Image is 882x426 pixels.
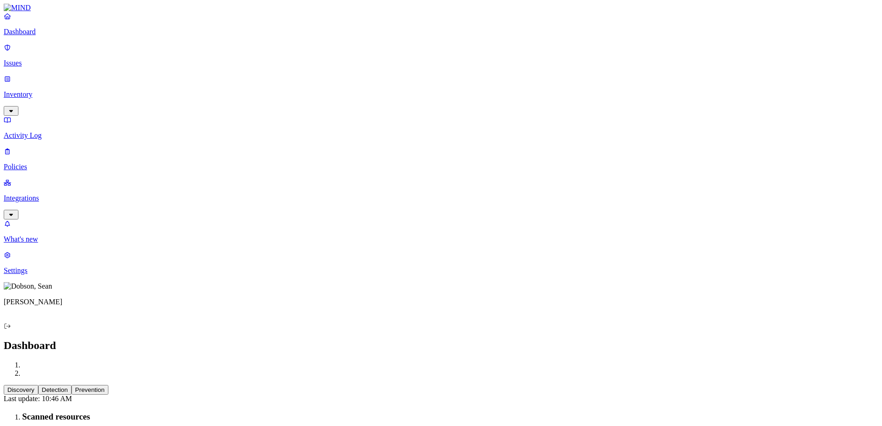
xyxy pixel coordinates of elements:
[4,251,878,275] a: Settings
[72,385,108,395] button: Prevention
[4,28,878,36] p: Dashboard
[4,4,878,12] a: MIND
[4,266,878,275] p: Settings
[4,235,878,243] p: What's new
[4,282,52,290] img: Dobson, Sean
[38,385,72,395] button: Detection
[4,385,38,395] button: Discovery
[4,147,878,171] a: Policies
[4,219,878,243] a: What's new
[4,43,878,67] a: Issues
[4,59,878,67] p: Issues
[4,163,878,171] p: Policies
[4,12,878,36] a: Dashboard
[22,412,878,422] h3: Scanned resources
[4,4,31,12] img: MIND
[4,339,878,352] h2: Dashboard
[4,298,878,306] p: [PERSON_NAME]
[4,90,878,99] p: Inventory
[4,395,72,402] span: Last update: 10:46 AM
[4,178,878,218] a: Integrations
[4,194,878,202] p: Integrations
[4,131,878,140] p: Activity Log
[4,116,878,140] a: Activity Log
[4,75,878,114] a: Inventory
